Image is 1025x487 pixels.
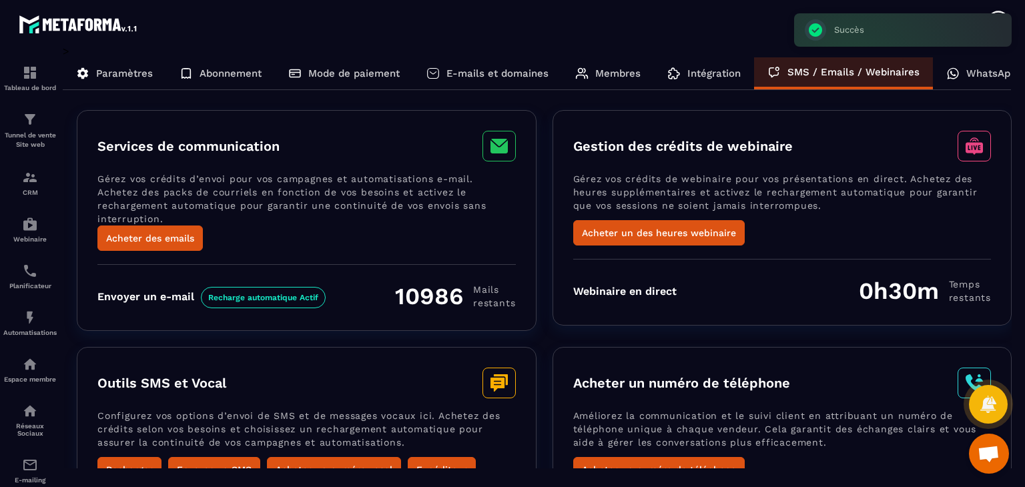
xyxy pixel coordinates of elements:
a: social-networksocial-networkRéseaux Sociaux [3,393,57,447]
button: Acheter un des heures webinaire [573,220,745,246]
span: Recharge automatique Actif [201,287,326,308]
a: automationsautomationsEspace membre [3,346,57,393]
button: Envoyer un SMS [168,457,260,482]
img: automations [22,216,38,232]
img: logo [19,12,139,36]
img: social-network [22,403,38,419]
p: Planificateur [3,282,57,290]
button: Expéditeur [408,457,476,482]
p: Automatisations [3,329,57,336]
div: 10986 [395,282,515,310]
img: formation [22,169,38,185]
img: email [22,457,38,473]
a: schedulerschedulerPlanificateur [3,253,57,300]
p: Paramètres [96,67,153,79]
img: scheduler [22,263,38,279]
p: E-mails et domaines [446,67,549,79]
p: CRM [3,189,57,196]
h3: Services de communication [97,138,280,154]
p: Webinaire [3,235,57,243]
button: Recharger [97,457,161,482]
p: Abonnement [200,67,262,79]
h3: Acheter un numéro de téléphone [573,375,790,391]
span: Temps [949,278,991,291]
div: Envoyer un e-mail [97,290,326,303]
a: formationformationTunnel de vente Site web [3,101,57,159]
p: Membres [595,67,641,79]
span: Mails [473,283,515,296]
div: Ouvrir le chat [969,434,1009,474]
p: Gérez vos crédits d’envoi pour vos campagnes et automatisations e-mail. Achetez des packs de cour... [97,172,516,225]
p: Réseaux Sociaux [3,422,57,437]
h3: Gestion des crédits de webinaire [573,138,793,154]
p: Tunnel de vente Site web [3,131,57,149]
span: restants [949,291,991,304]
p: SMS / Emails / Webinaires [787,66,920,78]
p: E-mailing [3,476,57,484]
img: automations [22,310,38,326]
p: Configurez vos options d’envoi de SMS et de messages vocaux ici. Achetez des crédits selon vos be... [97,409,516,457]
p: Tableau de bord [3,84,57,91]
a: formationformationCRM [3,159,57,206]
button: Acheter un numéro de téléphone [573,457,745,482]
p: Mode de paiement [308,67,400,79]
button: Acheter un numéro vocal [267,457,401,482]
p: Gérez vos crédits de webinaire pour vos présentations en direct. Achetez des heures supplémentair... [573,172,992,220]
div: Webinaire en direct [573,285,677,298]
p: Intégration [687,67,741,79]
div: 0h30m [859,277,991,305]
p: Améliorez la communication et le suivi client en attribuant un numéro de téléphone unique à chaqu... [573,409,992,457]
img: automations [22,356,38,372]
img: formation [22,111,38,127]
span: restants [473,296,515,310]
h3: Outils SMS et Vocal [97,375,226,391]
p: Espace membre [3,376,57,383]
img: formation [22,65,38,81]
a: formationformationTableau de bord [3,55,57,101]
a: automationsautomationsWebinaire [3,206,57,253]
a: automationsautomationsAutomatisations [3,300,57,346]
p: WhatsApp [966,67,1016,79]
button: Acheter des emails [97,225,203,251]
